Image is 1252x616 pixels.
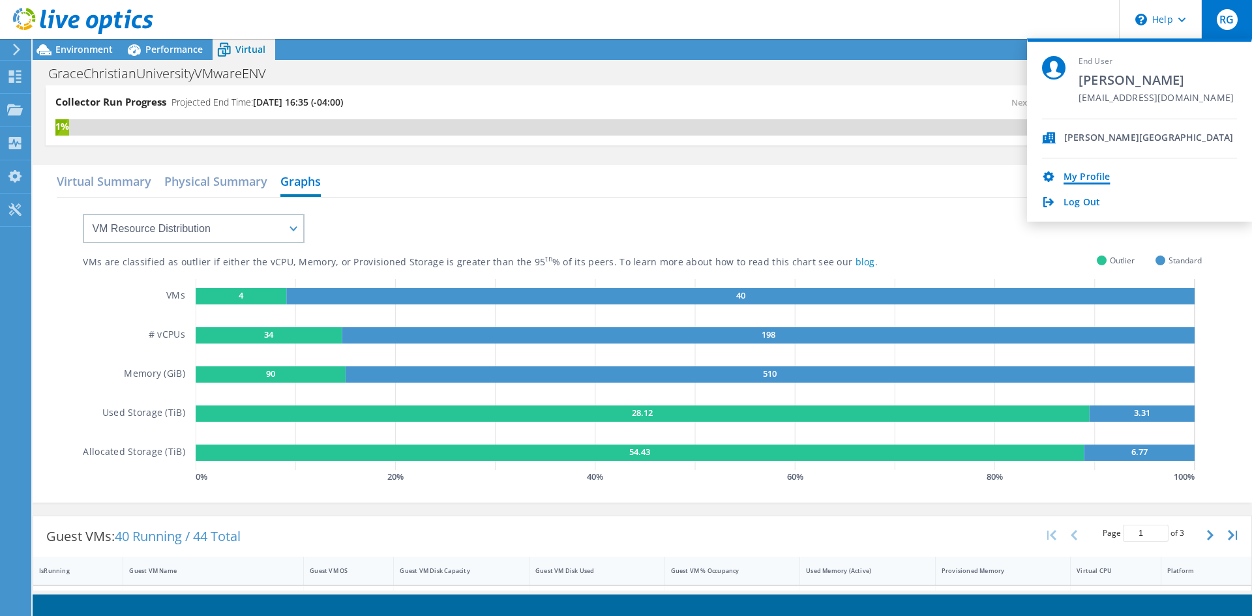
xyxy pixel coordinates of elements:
div: Provisioned Memory [942,566,1049,575]
text: 40 [736,289,745,301]
div: VMs are classified as outlier if either the vCPU, Memory, or Provisioned Storage is greater than ... [83,256,943,269]
h2: Physical Summary [164,168,267,194]
span: Next recalculation available at [1011,96,1223,108]
h2: Virtual Summary [57,168,151,194]
span: Environment [55,43,113,55]
svg: \n [1135,14,1147,25]
span: Standard [1169,253,1202,268]
span: Virtual [235,43,265,55]
div: 1% [55,119,69,134]
h2: Graphs [280,168,321,197]
text: 34 [264,329,274,340]
div: Guest VM Disk Capacity [400,566,507,575]
span: End User [1079,56,1234,67]
div: Guest VM Disk Used [535,566,643,575]
sup: th [545,254,552,263]
text: 6.77 [1131,446,1148,458]
h5: VMs [166,288,185,304]
text: 20 % [387,471,404,482]
text: 100 % [1174,471,1195,482]
text: 54.43 [629,446,650,458]
svg: GaugeChartPercentageAxisTexta [196,470,1202,483]
text: 3.31 [1134,407,1150,418]
span: Performance [145,43,203,55]
span: 3 [1180,527,1184,538]
a: blog [856,256,875,268]
h5: Allocated Storage (TiB) [83,445,185,461]
div: Platform [1167,566,1230,575]
text: 60 % [787,471,803,482]
text: 0 % [196,471,207,482]
text: 198 [762,329,775,340]
span: [PERSON_NAME] [1079,71,1234,89]
div: [PERSON_NAME][GEOGRAPHIC_DATA] [1064,132,1233,145]
div: Guest VM Name [129,566,282,575]
a: Log Out [1064,197,1100,209]
text: 28.12 [632,407,653,418]
span: 40 Running / 44 Total [115,527,241,545]
span: RG [1217,9,1238,30]
text: 40 % [587,471,603,482]
div: Guest VMs: [33,516,254,557]
text: 90 [266,368,275,379]
a: My Profile [1064,171,1110,184]
text: 4 [239,289,244,301]
h1: GraceChristianUniversityVMwareENV [42,66,286,81]
div: Guest VM OS [310,566,372,575]
input: jump to page [1123,525,1169,542]
span: Outlier [1110,253,1135,268]
div: Used Memory (Active) [806,566,914,575]
div: Guest VM % Occupancy [671,566,779,575]
text: 510 [763,368,777,379]
h5: Used Storage (TiB) [102,405,185,422]
h5: Memory (GiB) [124,366,185,383]
div: Virtual CPU [1077,566,1139,575]
span: [EMAIL_ADDRESS][DOMAIN_NAME] [1079,93,1234,105]
span: Page of [1103,525,1184,542]
div: IsRunning [39,566,101,575]
h4: Projected End Time: [171,95,343,110]
text: 80 % [987,471,1003,482]
span: [DATE] 16:35 (-04:00) [253,96,343,108]
h5: # vCPUs [149,327,185,344]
